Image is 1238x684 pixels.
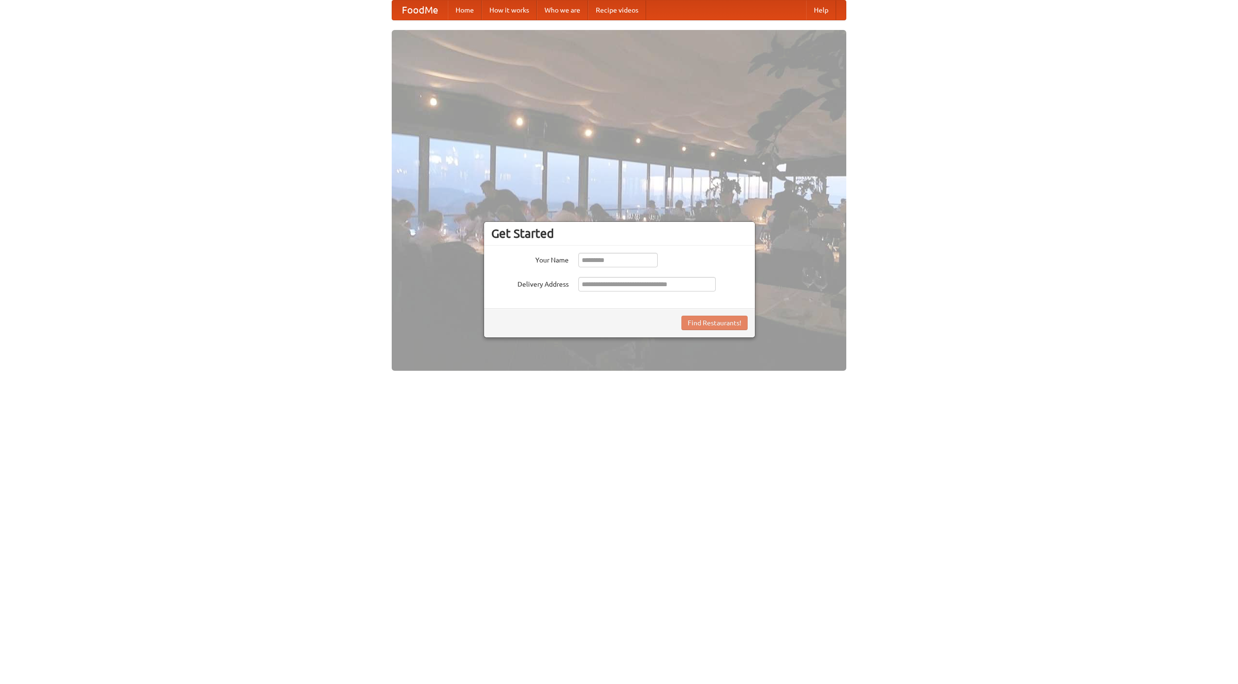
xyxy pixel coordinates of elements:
a: How it works [482,0,537,20]
label: Your Name [491,253,569,265]
a: Recipe videos [588,0,646,20]
button: Find Restaurants! [681,316,748,330]
a: Home [448,0,482,20]
a: Help [806,0,836,20]
a: Who we are [537,0,588,20]
h3: Get Started [491,226,748,241]
a: FoodMe [392,0,448,20]
label: Delivery Address [491,277,569,289]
